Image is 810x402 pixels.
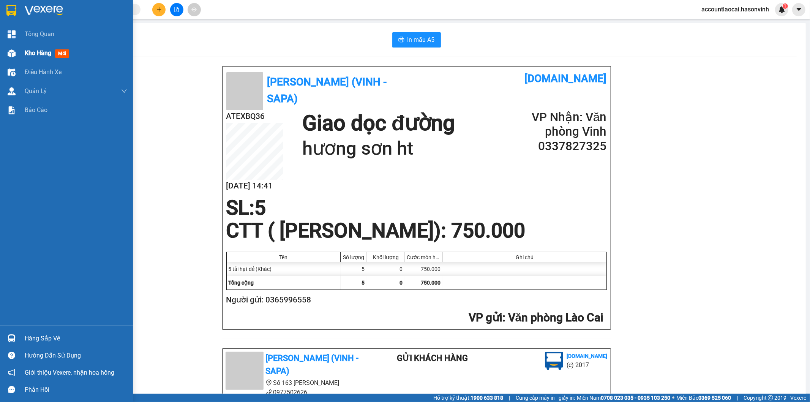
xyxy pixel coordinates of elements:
[509,394,510,402] span: |
[229,254,338,260] div: Tên
[226,180,283,192] h2: [DATE] 14:41
[32,9,114,39] b: [PERSON_NAME] (Vinh - Sapa)
[25,384,127,396] div: Phản hồi
[227,262,341,276] div: 5 tải hạt dẻ (Khác)
[768,395,773,400] span: copyright
[266,380,272,386] span: environment
[25,67,62,77] span: Điều hành xe
[469,311,502,324] span: VP gửi
[226,196,255,220] span: SL:
[226,378,367,388] li: Số 163 [PERSON_NAME]
[676,394,731,402] span: Miền Bắc
[222,219,530,242] div: CTT ( [PERSON_NAME]) : 750.000
[8,30,16,38] img: dashboard-icon
[8,334,16,342] img: warehouse-icon
[25,350,127,361] div: Hướng dẫn sử dụng
[784,3,786,9] span: 1
[407,35,435,44] span: In mẫu A5
[302,136,455,161] h1: hương sơn ht
[405,262,443,276] div: 750.000
[369,254,403,260] div: Khối lượng
[783,3,788,9] sup: 1
[545,352,563,370] img: logo.jpg
[156,7,162,12] span: plus
[229,280,254,286] span: Tổng cộng
[174,7,179,12] span: file-add
[8,49,16,57] img: warehouse-icon
[695,5,775,14] span: accountlaocai.hasonvinh
[407,254,441,260] div: Cước món hàng
[226,110,283,123] h2: ATEXBQ36
[433,394,503,402] span: Hỗ trợ kỹ thuật:
[601,395,670,401] strong: 0708 023 035 - 0935 103 250
[471,395,503,401] strong: 1900 633 818
[567,360,608,370] li: (c) 2017
[796,6,802,13] span: caret-down
[101,6,183,19] b: [DOMAIN_NAME]
[398,36,404,44] span: printer
[577,394,670,402] span: Miền Nam
[8,369,15,376] span: notification
[226,294,604,306] h2: Người gửi: 0365996558
[302,110,455,136] h1: Giao dọc đường
[191,7,197,12] span: aim
[367,262,405,276] div: 0
[397,353,468,363] b: Gửi khách hàng
[400,280,403,286] span: 0
[266,353,359,376] b: [PERSON_NAME] (Vinh - Sapa)
[255,196,266,220] span: 5
[40,44,140,97] h1: Giao dọc đường
[8,87,16,95] img: warehouse-icon
[737,394,738,402] span: |
[25,29,54,39] span: Tổng Quan
[8,352,15,359] span: question-circle
[515,110,606,139] h2: VP Nhận: Văn phòng Vinh
[698,395,731,401] strong: 0369 525 060
[25,368,114,377] span: Giới thiệu Vexere, nhận hoa hồng
[515,139,606,154] h2: 0337827325
[392,32,441,47] button: printerIn mẫu A5
[25,49,51,57] span: Kho hàng
[8,106,16,114] img: solution-icon
[421,280,441,286] span: 750.000
[25,333,127,344] div: Hàng sắp về
[266,389,272,395] span: phone
[6,5,16,16] img: logo-vxr
[341,262,367,276] div: 5
[170,3,183,16] button: file-add
[55,49,69,58] span: mới
[4,44,61,57] h2: ATEXBQ36
[362,280,365,286] span: 5
[343,254,365,260] div: Số lượng
[8,386,15,393] span: message
[121,88,127,94] span: down
[778,6,785,13] img: icon-new-feature
[226,388,367,397] li: 0977502626
[525,72,607,85] b: [DOMAIN_NAME]
[25,105,47,115] span: Báo cáo
[8,68,16,76] img: warehouse-icon
[792,3,805,16] button: caret-down
[226,310,604,326] h2: : Văn phòng Lào Cai
[445,254,605,260] div: Ghi chú
[267,76,387,105] b: [PERSON_NAME] (Vinh - Sapa)
[188,3,201,16] button: aim
[567,353,608,359] b: [DOMAIN_NAME]
[516,394,575,402] span: Cung cấp máy in - giấy in:
[672,396,674,399] span: ⚪️
[152,3,166,16] button: plus
[25,86,47,96] span: Quản Lý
